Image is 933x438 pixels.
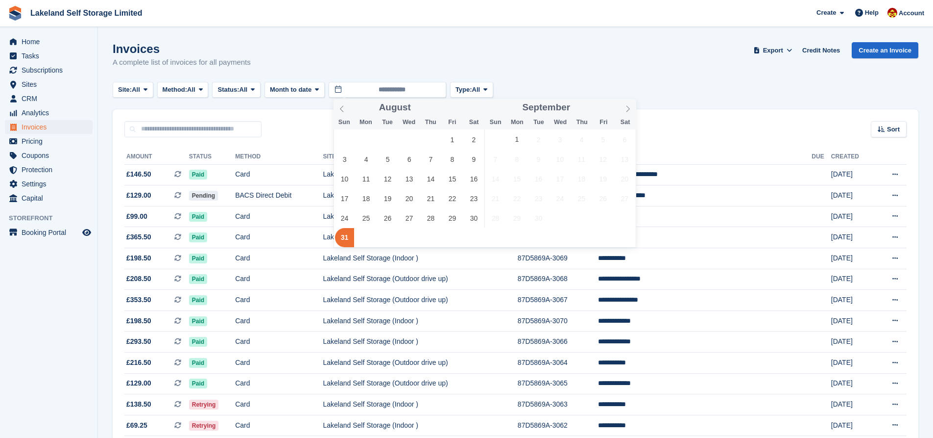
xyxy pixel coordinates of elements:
span: August 24, 2025 [335,208,354,228]
span: August 3, 2025 [335,150,354,169]
td: 87D5869A-3065 [518,373,598,394]
span: August 22, 2025 [443,189,462,208]
button: Site: All [113,82,153,98]
span: £365.50 [126,232,151,242]
span: August 16, 2025 [464,169,483,188]
span: Analytics [22,106,80,120]
span: Storefront [9,213,97,223]
span: August 26, 2025 [378,208,397,228]
span: £198.50 [126,316,151,326]
td: Card [235,373,323,394]
span: August 20, 2025 [400,189,419,208]
td: Lakeland Self Storage (Outdoor drive up) [323,164,517,185]
span: September 16, 2025 [529,169,548,188]
span: Retrying [189,400,219,410]
th: Due [812,149,831,165]
td: Card [235,394,323,415]
span: August 14, 2025 [421,169,440,188]
span: Sun [334,119,355,126]
span: September 26, 2025 [594,189,613,208]
span: £353.50 [126,295,151,305]
td: Lakeland Self Storage (Indoor ) [323,310,517,332]
button: Month to date [264,82,325,98]
td: Card [235,332,323,353]
td: Lakeland Self Storage (Outdoor drive up) [323,353,517,374]
a: menu [5,92,93,105]
span: Subscriptions [22,63,80,77]
span: September 18, 2025 [572,169,591,188]
span: Account [899,8,924,18]
td: [DATE] [831,353,875,374]
span: August 1, 2025 [443,130,462,149]
input: Year [570,103,601,113]
a: menu [5,226,93,239]
td: Card [235,164,323,185]
a: Create an Invoice [852,42,918,58]
span: Wed [550,119,571,126]
span: Mon [355,119,377,126]
td: 87D5869A-3067 [518,290,598,311]
span: August 6, 2025 [400,150,419,169]
td: [DATE] [831,415,875,436]
span: Sort [887,125,900,134]
span: September 4, 2025 [572,130,591,149]
a: menu [5,177,93,191]
span: Mon [506,119,528,126]
span: All [132,85,140,95]
span: £129.00 [126,378,151,388]
span: September 11, 2025 [572,150,591,169]
span: September 29, 2025 [507,208,526,228]
th: Status [189,149,235,165]
th: Customer [598,149,812,165]
td: 87D5869A-3070 [518,310,598,332]
span: August 9, 2025 [464,150,483,169]
td: 87D5869A-3066 [518,332,598,353]
button: Status: All [212,82,260,98]
a: menu [5,77,93,91]
span: August 15, 2025 [443,169,462,188]
td: Card [235,290,323,311]
span: August 19, 2025 [378,189,397,208]
span: £198.50 [126,253,151,263]
a: menu [5,106,93,120]
td: Card [235,248,323,269]
th: Method [235,149,323,165]
span: All [472,85,480,95]
span: August 18, 2025 [357,189,376,208]
td: 87D5869A-3064 [518,353,598,374]
span: Sun [485,119,506,126]
span: Help [865,8,879,18]
td: Card [235,227,323,248]
span: September 20, 2025 [615,169,634,188]
td: Card [235,353,323,374]
span: Sat [614,119,636,126]
span: August 25, 2025 [357,208,376,228]
span: September 2, 2025 [529,130,548,149]
span: August 7, 2025 [421,150,440,169]
span: Site: [118,85,132,95]
span: Tue [377,119,398,126]
a: menu [5,191,93,205]
span: All [187,85,195,95]
span: September 8, 2025 [507,150,526,169]
span: August 27, 2025 [400,208,419,228]
td: 87D5869A-3069 [518,248,598,269]
span: Paid [189,232,207,242]
span: August 2, 2025 [464,130,483,149]
td: Lakeland Self Storage (Outdoor drive up) [323,290,517,311]
span: Method: [163,85,188,95]
a: menu [5,120,93,134]
span: September [522,103,570,112]
td: [DATE] [831,185,875,206]
input: Year [411,103,442,113]
span: September 21, 2025 [486,189,505,208]
span: Fri [593,119,614,126]
th: Amount [124,149,189,165]
th: Created [831,149,875,165]
span: September 24, 2025 [550,189,570,208]
td: 87D5869A-3063 [518,394,598,415]
span: August 29, 2025 [443,208,462,228]
td: [DATE] [831,248,875,269]
span: Sat [463,119,484,126]
span: August 13, 2025 [400,169,419,188]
